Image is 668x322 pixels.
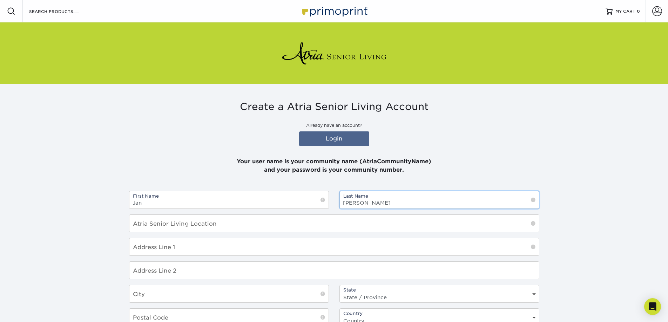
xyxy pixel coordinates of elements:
input: SEARCH PRODUCTS..... [28,7,97,15]
p: Already have an account? [129,122,539,129]
img: Primoprint [299,4,369,19]
div: Open Intercom Messenger [644,298,661,315]
p: Your user name is your community name (AtriaCommunityName) and your password is your community nu... [129,149,539,174]
a: Login [299,131,369,146]
h3: Create a Atria Senior Living Account [129,101,539,113]
img: Atria Senior Living [282,39,387,67]
span: 0 [637,9,640,14]
span: MY CART [615,8,635,14]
